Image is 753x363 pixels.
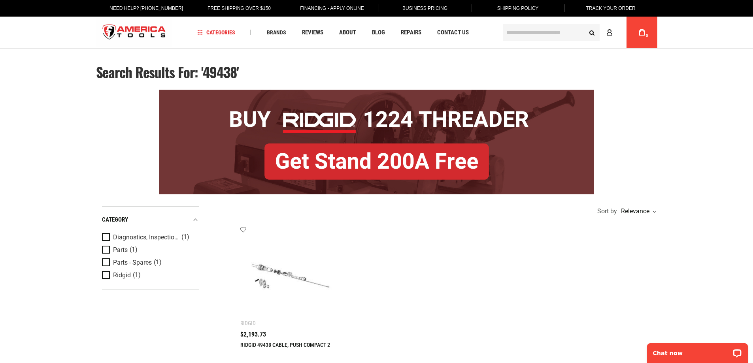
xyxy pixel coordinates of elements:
[181,234,189,241] span: (1)
[130,246,138,253] span: (1)
[434,27,472,38] a: Contact Us
[194,27,239,38] a: Categories
[267,30,286,35] span: Brands
[298,27,327,38] a: Reviews
[240,342,330,348] a: RIDGID 49438 CABLE, PUSH COMPACT 2
[634,17,649,48] a: 0
[102,233,197,242] a: Diagnostics, Inspection & Locating (1)
[113,246,128,254] span: Parts
[113,272,131,279] span: Ridgid
[336,27,360,38] a: About
[102,258,197,267] a: Parts - Spares (1)
[102,271,197,280] a: Ridgid (1)
[248,234,332,318] img: RIDGID 49438 CABLE, PUSH COMPACT 2
[96,18,173,47] img: America Tools
[263,27,290,38] a: Brands
[102,206,199,290] div: Product Filters
[401,30,421,36] span: Repairs
[497,6,539,11] span: Shipping Policy
[240,320,256,326] div: Ridgid
[397,27,425,38] a: Repairs
[159,90,594,96] a: BOGO: Buy RIDGID® 1224 Threader, Get Stand 200A Free!
[302,30,323,36] span: Reviews
[113,259,152,266] span: Parts - Spares
[159,90,594,194] img: BOGO: Buy RIDGID® 1224 Threader, Get Stand 200A Free!
[585,25,600,40] button: Search
[96,62,239,82] span: Search results for: '49438'
[642,338,753,363] iframe: LiveChat chat widget
[197,30,235,35] span: Categories
[96,18,173,47] a: store logo
[339,30,356,36] span: About
[102,246,197,254] a: Parts (1)
[368,27,389,38] a: Blog
[102,214,199,225] div: category
[113,234,179,241] span: Diagnostics, Inspection & Locating
[437,30,469,36] span: Contact Us
[619,208,655,214] div: Relevance
[154,259,162,266] span: (1)
[646,34,648,38] span: 0
[133,272,141,278] span: (1)
[372,30,385,36] span: Blog
[240,331,266,338] span: $2,193.73
[597,208,617,214] span: Sort by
